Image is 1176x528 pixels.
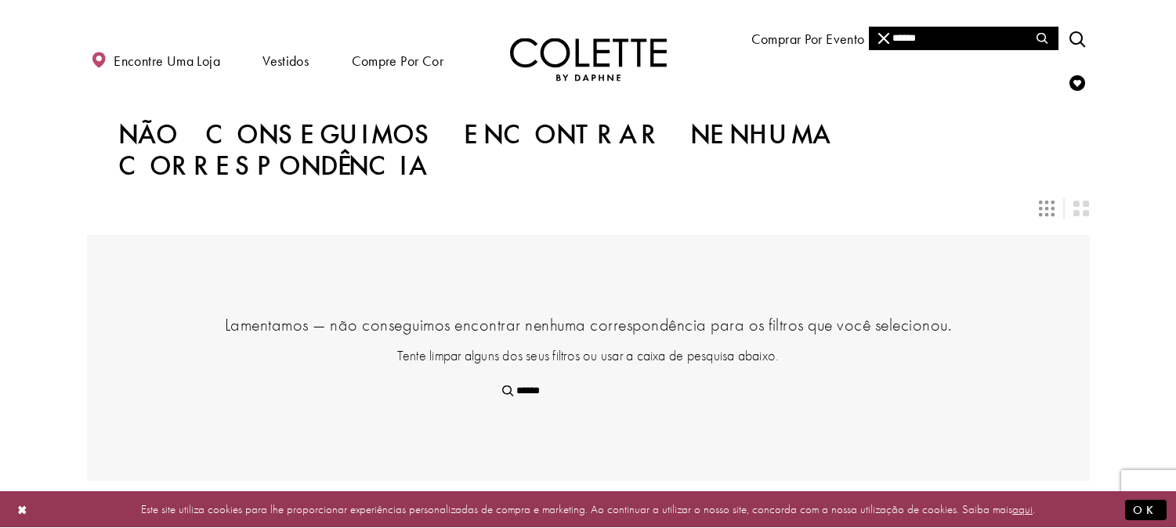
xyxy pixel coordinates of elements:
[9,496,36,523] button: Fechar diálogo
[118,117,834,183] font: Não conseguimos encontrar nenhuma correspondência
[510,38,667,81] img: Colette por Daphne
[259,38,313,82] span: Vestidos
[1133,502,1159,518] font: OK
[1066,60,1089,103] a: Verificar lista de desejos
[1066,16,1089,60] a: Alternar pesquisa
[352,52,443,70] font: Compre por cor
[78,191,1099,226] div: Controles de layout
[751,30,865,48] font: Comprar por evento
[869,27,899,50] button: Fechar pesquisa
[397,346,780,364] font: Tente limpar alguns dos seus filtros ou usar a caixa de pesquisa abaixo.
[1033,501,1035,517] font: .
[493,379,683,403] input: Procurar
[114,52,220,70] font: Encontre uma loja
[1073,201,1089,216] span: Mudar o layout para 2 colunas
[1125,499,1167,520] button: Enviar diálogo
[747,16,869,60] span: Comprar por evento
[225,313,952,336] font: Lamentamos — não conseguimos encontrar nenhuma correspondência para os filtros que você selecionou.
[903,16,1031,60] a: Conheça o designer
[1027,27,1058,50] button: Enviar pesquisa
[869,27,1058,50] div: Formulário de pesquisa
[510,38,667,81] a: Visite a página inicial
[348,38,447,82] span: Compre por cor
[493,379,683,403] div: Formulário de pesquisa
[1039,201,1055,216] span: Mudar o layout para 3 colunas
[493,379,523,403] button: Enviar pesquisa
[87,38,224,82] a: Encontre uma loja
[1012,501,1033,517] a: aqui
[869,27,1058,50] input: Procurar
[141,501,1012,517] font: Este site utiliza cookies para lhe proporcionar experiências personalizadas de compra e marketing...
[262,52,309,70] font: Vestidos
